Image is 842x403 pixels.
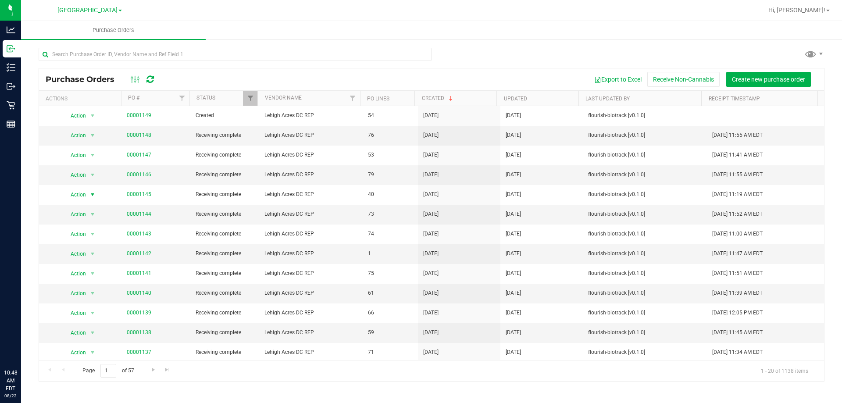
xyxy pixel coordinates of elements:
span: [DATE] 11:34 AM EDT [712,348,763,357]
span: 66 [368,309,413,317]
span: [DATE] [506,190,521,199]
span: Receiving complete [196,250,254,258]
span: flourish-biotrack [v0.1.0] [588,111,702,120]
span: Receiving complete [196,289,254,297]
span: flourish-biotrack [v0.1.0] [588,190,702,199]
span: [DATE] [506,210,521,218]
inline-svg: Reports [7,120,15,128]
span: [DATE] [506,328,521,337]
span: Lehigh Acres DC REP [264,190,357,199]
span: flourish-biotrack [v0.1.0] [588,269,702,278]
a: 00001142 [127,250,151,257]
span: Action [63,208,86,221]
span: flourish-biotrack [v0.1.0] [588,250,702,258]
span: Receiving complete [196,309,254,317]
a: Go to the last page [161,364,174,376]
span: Lehigh Acres DC REP [264,309,357,317]
span: 76 [368,131,413,139]
span: 59 [368,328,413,337]
span: Receiving complete [196,269,254,278]
a: Filter [346,91,360,106]
a: 00001141 [127,270,151,276]
span: 79 [368,171,413,179]
span: Action [63,129,86,142]
span: [DATE] 11:41 AM EDT [712,151,763,159]
input: 1 [100,364,116,378]
span: 53 [368,151,413,159]
span: Lehigh Acres DC REP [264,151,357,159]
span: [DATE] [423,210,439,218]
span: Action [63,110,86,122]
a: Go to the next page [147,364,160,376]
span: [DATE] 11:52 AM EDT [712,210,763,218]
a: 00001148 [127,132,151,138]
span: [DATE] 11:51 AM EDT [712,269,763,278]
span: flourish-biotrack [v0.1.0] [588,289,702,297]
span: Lehigh Acres DC REP [264,171,357,179]
button: Export to Excel [589,72,647,87]
a: Vendor Name [265,95,302,101]
span: [DATE] 11:55 AM EDT [712,171,763,179]
span: Receiving complete [196,151,254,159]
span: flourish-biotrack [v0.1.0] [588,171,702,179]
span: Receiving complete [196,171,254,179]
inline-svg: Retail [7,101,15,110]
span: flourish-biotrack [v0.1.0] [588,151,702,159]
p: 08/22 [4,392,17,399]
span: Receiving complete [196,328,254,337]
span: [DATE] [423,171,439,179]
span: select [87,208,98,221]
span: Action [63,169,86,181]
span: select [87,110,98,122]
a: 00001146 [127,171,151,178]
a: 00001149 [127,112,151,118]
span: Lehigh Acres DC REP [264,111,357,120]
span: Lehigh Acres DC REP [264,269,357,278]
span: Action [63,228,86,240]
span: [DATE] [423,348,439,357]
a: Receipt Timestamp [709,96,760,102]
span: [DATE] [423,230,439,238]
span: [DATE] [506,309,521,317]
span: flourish-biotrack [v0.1.0] [588,230,702,238]
inline-svg: Outbound [7,82,15,91]
a: Status [196,95,215,101]
span: 71 [368,348,413,357]
span: select [87,169,98,181]
span: select [87,327,98,339]
span: Purchase Orders [46,75,123,84]
button: Create new purchase order [726,72,811,87]
span: Receiving complete [196,348,254,357]
a: 00001138 [127,329,151,335]
span: [DATE] 11:45 AM EDT [712,328,763,337]
span: [DATE] [423,250,439,258]
span: select [87,307,98,319]
a: PO # [128,95,139,101]
span: Page of 57 [75,364,141,378]
span: Action [63,307,86,319]
span: Action [63,189,86,201]
a: Filter [175,91,189,106]
span: 1 - 20 of 1138 items [754,364,815,377]
span: [DATE] [423,151,439,159]
span: Lehigh Acres DC REP [264,328,357,337]
span: [DATE] [506,230,521,238]
span: [DATE] [423,111,439,120]
span: [DATE] [506,289,521,297]
span: [DATE] [506,269,521,278]
span: Action [63,267,86,280]
button: Receive Non-Cannabis [647,72,720,87]
span: [DATE] 12:05 PM EDT [712,309,763,317]
a: 00001143 [127,231,151,237]
span: Receiving complete [196,210,254,218]
span: flourish-biotrack [v0.1.0] [588,131,702,139]
span: Lehigh Acres DC REP [264,131,357,139]
a: 00001137 [127,349,151,355]
span: [DATE] [506,171,521,179]
span: Lehigh Acres DC REP [264,230,357,238]
span: Lehigh Acres DC REP [264,289,357,297]
span: [DATE] [423,289,439,297]
span: select [87,149,98,161]
span: select [87,129,98,142]
a: Updated [504,96,527,102]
